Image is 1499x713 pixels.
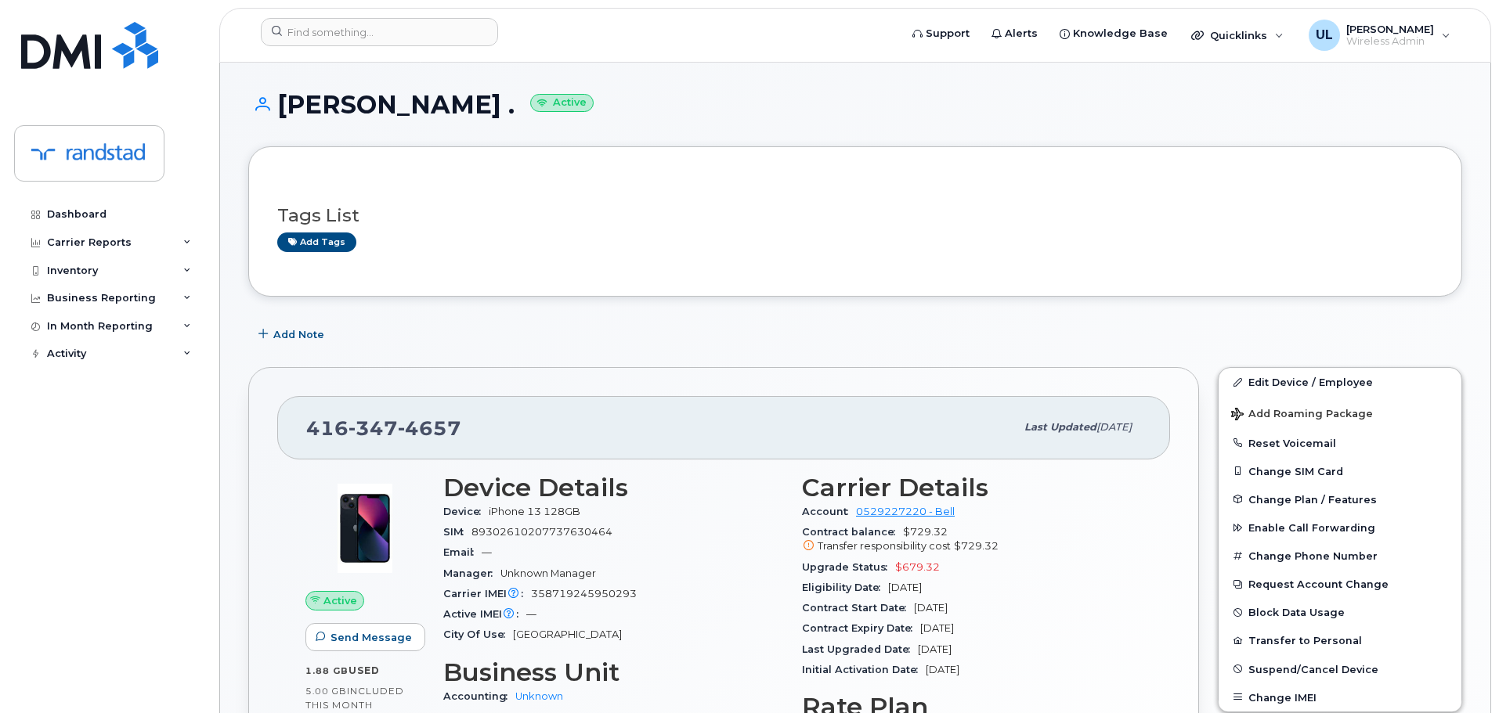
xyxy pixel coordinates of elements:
span: used [349,664,380,676]
span: [DATE] [1096,421,1132,433]
span: [DATE] [926,664,959,675]
span: — [526,608,536,620]
span: $679.32 [895,561,940,573]
button: Transfer to Personal [1219,626,1461,654]
a: Unknown [515,690,563,702]
h3: Tags List [277,206,1433,225]
span: Accounting [443,690,515,702]
span: 1.88 GB [305,665,349,676]
button: Change Plan / Features [1219,485,1461,513]
span: [GEOGRAPHIC_DATA] [513,628,622,640]
span: [DATE] [920,622,954,634]
span: Email [443,546,482,558]
span: 358719245950293 [531,588,637,600]
button: Change IMEI [1219,683,1461,711]
span: Transfer responsibility cost [818,540,951,552]
button: Request Account Change [1219,570,1461,598]
span: City Of Use [443,628,513,640]
small: Active [530,94,594,112]
span: Unknown Manager [500,567,596,579]
span: Upgrade Status [802,561,895,573]
span: $729.32 [802,526,1142,554]
span: $729.32 [954,540,999,552]
h1: [PERSON_NAME] . [248,91,1462,118]
span: Send Message [331,630,412,645]
span: [DATE] [888,582,922,593]
button: Suspend/Cancel Device [1219,655,1461,683]
button: Change SIM Card [1219,457,1461,485]
button: Send Message [305,623,425,651]
span: Initial Activation Date [802,664,926,675]
span: 5.00 GB [305,686,347,697]
h3: Business Unit [443,658,783,686]
button: Change Phone Number [1219,542,1461,570]
span: Eligibility Date [802,582,888,593]
span: — [482,546,492,558]
span: 4657 [398,416,461,440]
span: Last updated [1024,421,1096,433]
span: Add Note [273,327,324,342]
span: SIM [443,526,471,538]
span: 416 [306,416,461,440]
a: Add tags [277,232,356,252]
span: Contract Start Date [802,602,914,614]
h3: Device Details [443,474,783,502]
span: 347 [349,416,398,440]
span: Carrier IMEI [443,588,531,600]
span: included this month [305,685,404,711]
h3: Carrier Details [802,474,1142,502]
span: iPhone 13 128GB [489,506,580,517]
span: 89302610207737630464 [471,526,612,538]
button: Reset Voicemail [1219,429,1461,457]
span: Contract Expiry Date [802,622,920,634]
span: Contract balance [802,526,903,538]
button: Add Note [248,320,338,348]
span: [DATE] [914,602,948,614]
button: Add Roaming Package [1219,397,1461,429]
span: Active IMEI [443,608,526,620]
span: Suspend/Cancel Device [1248,663,1378,675]
a: Edit Device / Employee [1219,368,1461,396]
span: Active [323,593,357,608]
span: Change Plan / Features [1248,493,1377,505]
span: Enable Call Forwarding [1248,522,1375,534]
a: 0529227220 - Bell [856,506,955,517]
span: Device [443,506,489,517]
span: Manager [443,567,500,579]
span: Add Roaming Package [1231,408,1373,423]
button: Block Data Usage [1219,598,1461,626]
span: [DATE] [918,643,952,655]
button: Enable Call Forwarding [1219,513,1461,542]
span: Account [802,506,856,517]
img: image20231002-3703462-1ig824h.jpeg [318,481,412,575]
span: Last Upgraded Date [802,643,918,655]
